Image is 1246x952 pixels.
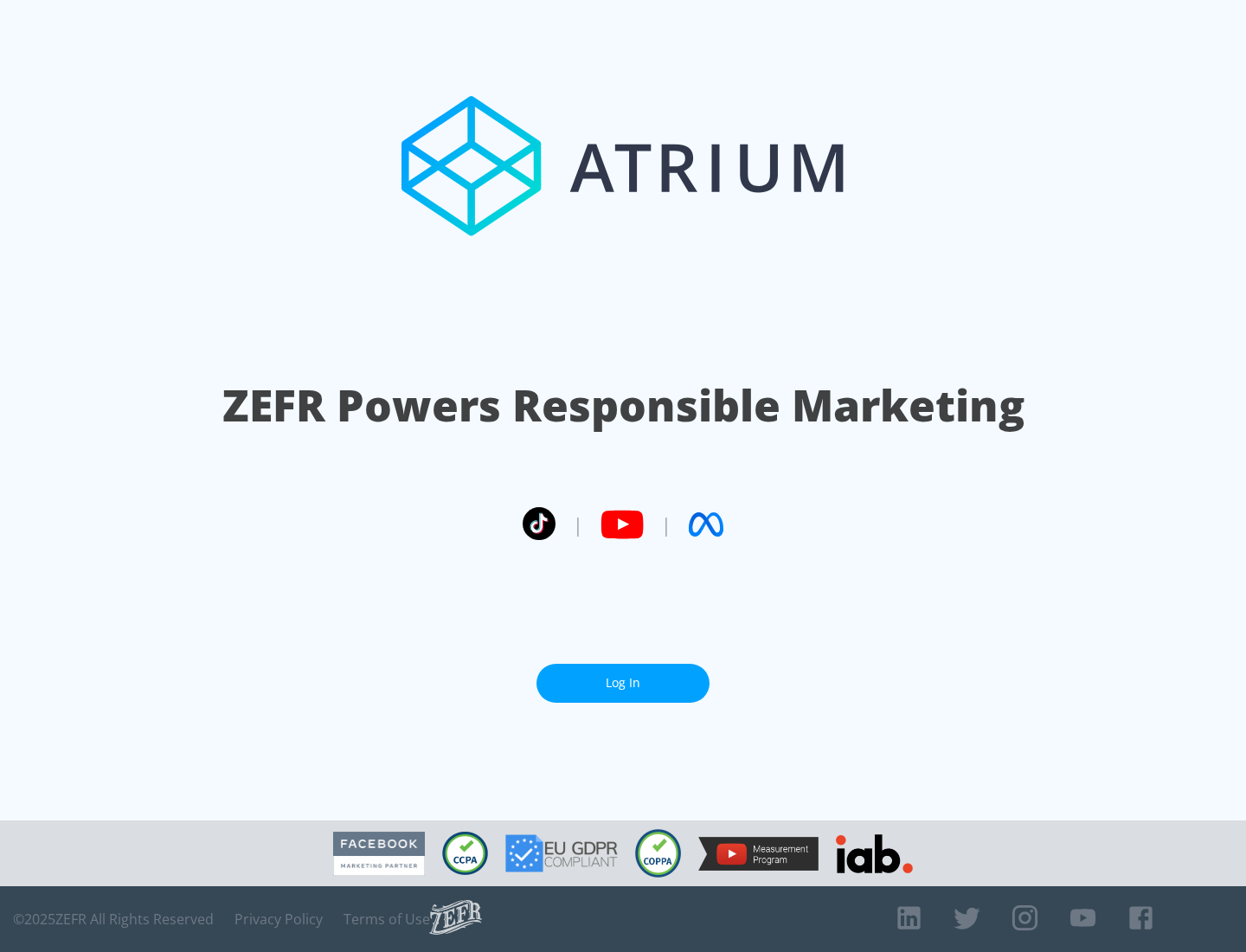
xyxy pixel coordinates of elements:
span: | [573,511,583,537]
img: CCPA Compliant [442,832,488,875]
h1: ZEFR Powers Responsible Marketing [222,376,1024,435]
span: | [661,511,671,537]
img: IAB [836,834,913,873]
img: YouTube Measurement Program [698,837,819,871]
img: GDPR Compliant [505,834,618,872]
img: COPPA Compliant [635,829,681,878]
a: Terms of Use [344,910,430,928]
a: Log In [536,664,710,703]
a: Privacy Policy [234,910,323,928]
span: © 2025 ZEFR All Rights Reserved [13,910,214,928]
img: Facebook Marketing Partner [333,832,425,876]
